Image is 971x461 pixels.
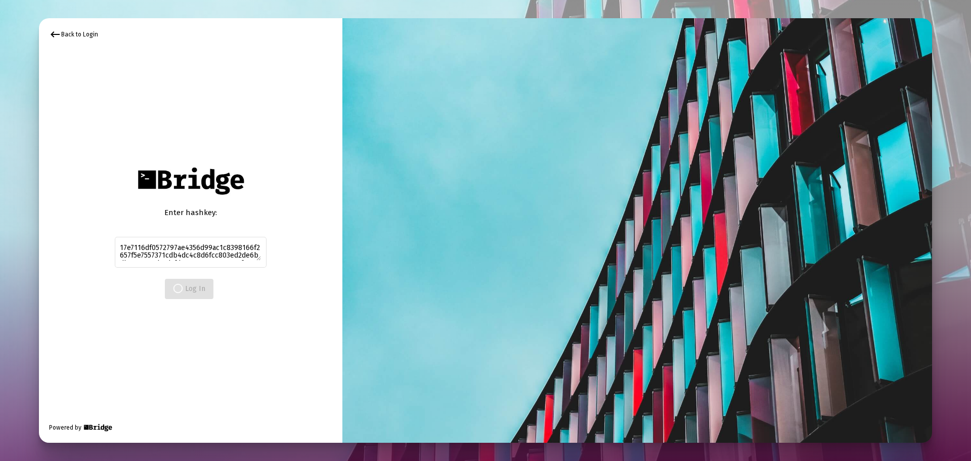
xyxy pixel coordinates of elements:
[173,284,205,293] span: Log In
[115,207,267,218] div: Enter hashkey:
[49,28,98,40] div: Back to Login
[82,423,113,433] img: Bridge Financial Technology Logo
[49,28,61,40] mat-icon: keyboard_backspace
[165,279,213,299] button: Log In
[133,162,248,200] img: Bridge Financial Technology Logo
[49,423,113,433] div: Powered by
